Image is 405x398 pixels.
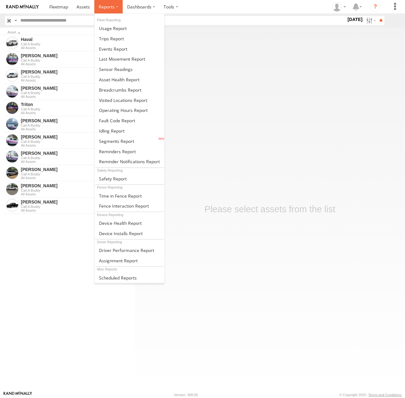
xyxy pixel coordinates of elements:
div: Call A Buddy [21,91,125,95]
div: Version: 308.00 [174,393,198,397]
div: Call A Buddy [21,42,125,46]
div: Peter - View Asset History [21,85,125,91]
a: Device Installs Report [95,228,164,239]
div: All Assets [21,176,125,180]
div: Chris - View Asset History [21,167,125,172]
div: All Assets [21,209,125,212]
a: Last Movement Report [95,54,164,64]
div: All Assets [21,95,125,98]
a: Usage Report [95,23,164,33]
div: Haval - View Asset History [21,37,125,42]
a: Safety Report [95,174,164,184]
div: All Assets [21,78,125,82]
div: Call A Buddy [21,123,125,127]
div: All Assets [21,160,125,164]
div: Call A Buddy [21,58,125,62]
a: Full Events Report [95,44,164,54]
div: Call A Buddy [21,107,125,111]
a: Idling Report [95,126,164,136]
div: All Assets [21,144,125,147]
a: Assignment Report [95,255,164,266]
a: Time in Fences Report [95,191,164,201]
a: Visited Locations Report [95,95,164,105]
img: rand-logo.svg [6,5,39,9]
div: Triton - View Asset History [21,102,125,107]
label: Search Query [13,16,18,25]
div: Click to Sort [7,31,125,34]
i: ? [370,2,380,12]
div: All Assets [21,127,125,131]
div: All Assets [21,46,125,50]
div: Daniel - View Asset History [21,134,125,140]
a: Reminders Report [95,146,164,157]
a: Service Reminder Notifications Report [95,157,164,167]
div: Jamie - View Asset History [21,118,125,123]
div: Call A Buddy [21,172,125,176]
a: Scheduled Reports [95,273,164,283]
a: Terms and Conditions [368,393,402,397]
div: Call A Buddy [21,75,125,78]
a: Trips Report [95,33,164,44]
a: Fault Code Report [95,115,164,126]
div: Call A Buddy [21,205,125,209]
a: Asset Operating Hours Report [95,105,164,115]
a: Breadcrumbs Report [95,85,164,95]
a: Device Health Report [95,218,164,228]
label: [DATE] [346,16,364,23]
div: Andrew - View Asset History [21,183,125,189]
div: © Copyright 2025 - [339,393,402,397]
a: Segments Report [95,136,164,146]
div: Tom - View Asset History [21,150,125,156]
div: Call A Buddy [21,140,125,144]
a: Asset Health Report [95,74,164,85]
a: Fence Interaction Report [95,201,164,211]
div: Stan - View Asset History [21,199,125,205]
a: Driver Performance Report [95,245,164,255]
a: Visit our Website [3,392,32,398]
label: Search Filter Options [364,16,377,25]
div: All Assets [21,62,125,66]
div: Kyle - View Asset History [21,53,125,58]
a: Sensor Readings [95,64,164,74]
div: Call A Buddy [21,156,125,160]
div: Michael - View Asset History [21,69,125,75]
div: All Assets [21,111,125,115]
div: All Assets [21,192,125,196]
div: Helen Mason [330,2,348,12]
div: Call A Buddy [21,189,125,192]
